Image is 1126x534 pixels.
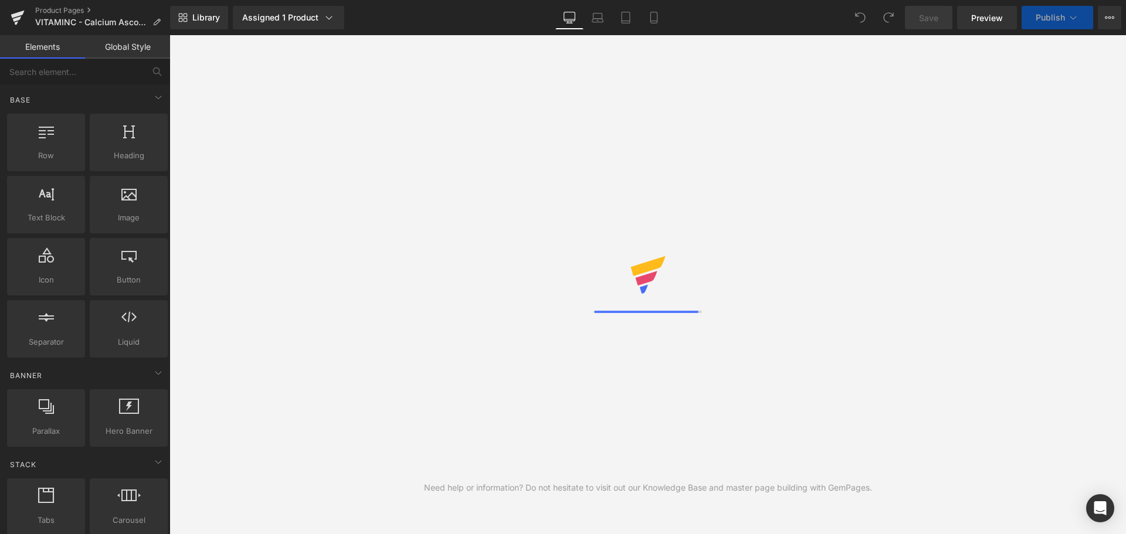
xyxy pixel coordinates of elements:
span: VITAMINC - Calcium Ascorbate [35,18,148,27]
span: Publish [1036,13,1065,22]
span: Save [919,12,938,24]
button: More [1098,6,1121,29]
span: Hero Banner [93,425,164,437]
span: Library [192,12,220,23]
a: Product Pages [35,6,170,15]
span: Row [11,149,82,162]
span: Button [93,274,164,286]
a: New Library [170,6,228,29]
button: Publish [1022,6,1093,29]
span: Heading [93,149,164,162]
span: Tabs [11,514,82,526]
a: Tablet [612,6,640,29]
span: Liquid [93,336,164,348]
a: Mobile [640,6,668,29]
span: Parallax [11,425,82,437]
a: Preview [957,6,1017,29]
div: Need help or information? Do not hesitate to visit out our Knowledge Base and master page buildin... [424,481,872,494]
a: Global Style [85,35,170,59]
div: Open Intercom Messenger [1086,494,1114,522]
span: Carousel [93,514,164,526]
span: Stack [9,459,38,470]
button: Undo [849,6,872,29]
span: Banner [9,370,43,381]
button: Redo [877,6,900,29]
a: Desktop [555,6,584,29]
span: Base [9,94,32,106]
span: Image [93,212,164,224]
div: Assigned 1 Product [242,12,335,23]
span: Separator [11,336,82,348]
span: Text Block [11,212,82,224]
span: Preview [971,12,1003,24]
a: Laptop [584,6,612,29]
span: Icon [11,274,82,286]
